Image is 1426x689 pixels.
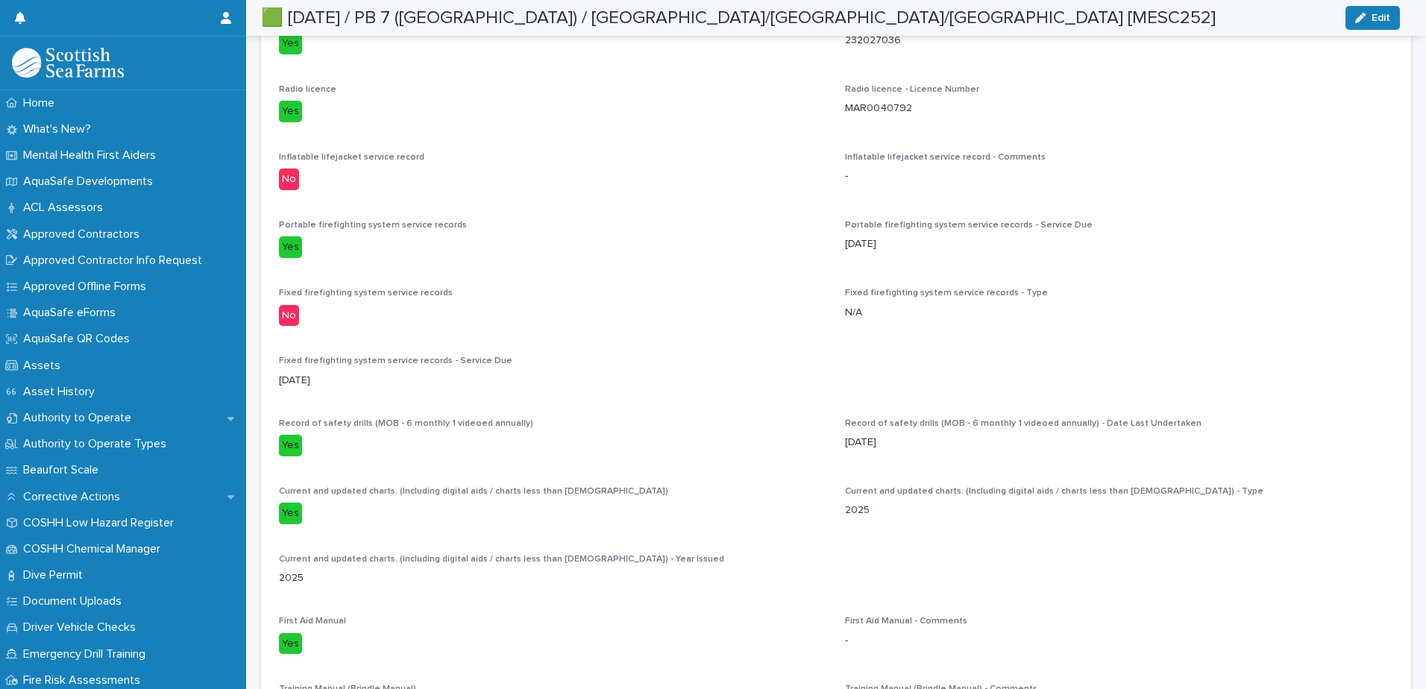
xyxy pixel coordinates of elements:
[12,48,124,78] img: bPIBxiqnSb2ggTQWdOVV
[17,148,168,163] p: Mental Health First Aiders
[17,437,178,451] p: Authority to Operate Types
[17,227,151,242] p: Approved Contractors
[279,356,512,365] span: Fixed firefighting system service records - Service Due
[17,516,186,530] p: COSHH Low Hazard Register
[17,332,142,346] p: AquaSafe QR Codes
[279,419,533,428] span: Record of safety drills (MOB - 6 monthly 1 videoed annually)
[845,236,1393,252] p: [DATE]
[1372,13,1390,23] span: Edit
[845,85,979,94] span: Radio licence - Licence Number
[17,411,143,425] p: Authority to Operate
[845,33,1393,48] p: 232027036
[845,153,1046,162] span: Inflatable lifejacket service record - Comments
[279,169,299,190] div: No
[17,542,172,556] p: COSHH Chemical Manager
[279,570,1393,586] p: 2025
[17,280,158,294] p: Approved Offline Forms
[279,633,302,655] div: Yes
[279,33,302,54] div: Yes
[845,487,1263,496] span: Current and updated charts. (Including digital aids / charts less than [DEMOGRAPHIC_DATA]) - Type
[17,385,107,399] p: Asset History
[17,174,165,189] p: AquaSafe Developments
[17,594,134,608] p: Document Uploads
[279,153,424,162] span: Inflatable lifejacket service record
[279,503,302,524] div: Yes
[845,419,1202,428] span: Record of safety drills (MOB - 6 monthly 1 videoed annually) - Date Last Undertaken
[279,101,302,122] div: Yes
[261,7,1216,29] h2: 🟩 [DATE] / PB 7 ([GEOGRAPHIC_DATA]) / [GEOGRAPHIC_DATA]/[GEOGRAPHIC_DATA]/[GEOGRAPHIC_DATA] [MESC...
[17,96,66,110] p: Home
[845,633,1393,649] p: -
[17,647,157,661] p: Emergency Drill Training
[17,306,128,320] p: AquaSafe eForms
[279,305,299,327] div: No
[17,201,115,215] p: ACL Assessors
[279,617,346,626] span: First Aid Manual
[845,169,1393,184] p: -
[845,221,1093,230] span: Portable firefighting system service records - Service Due
[845,617,967,626] span: First Aid Manual - Comments
[17,490,132,504] p: Corrective Actions
[845,503,1393,518] p: 2025
[17,122,103,136] p: What's New?
[17,463,110,477] p: Beaufort Scale
[1345,6,1400,30] button: Edit
[279,555,724,564] span: Current and updated charts. (Including digital aids / charts less than [DEMOGRAPHIC_DATA]) - Year...
[279,221,467,230] span: Portable firefighting system service records
[279,373,1393,388] p: [DATE]
[17,359,72,373] p: Assets
[279,487,668,496] span: Current and updated charts. (Including digital aids / charts less than [DEMOGRAPHIC_DATA])
[279,289,453,298] span: Fixed firefighting system service records
[845,435,1393,450] p: [DATE]
[17,254,214,268] p: Approved Contractor Info Request
[279,435,302,456] div: Yes
[845,289,1048,298] span: Fixed firefighting system service records - Type
[845,305,1393,321] p: N/A
[845,101,1393,116] p: MAR0040792
[279,236,302,258] div: Yes
[279,85,336,94] span: Radio licence
[17,673,152,688] p: Fire Risk Assessments
[17,620,148,635] p: Driver Vehicle Checks
[17,568,95,582] p: Dive Permit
